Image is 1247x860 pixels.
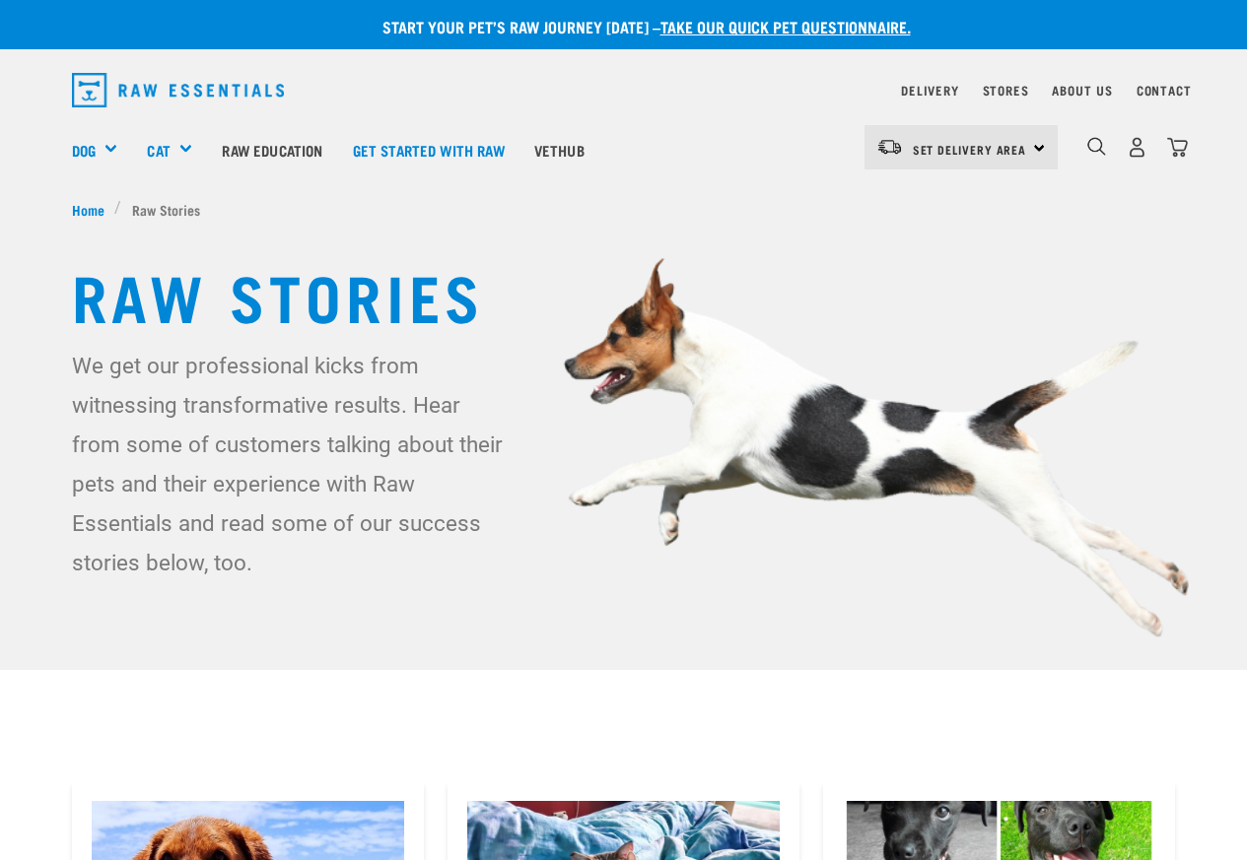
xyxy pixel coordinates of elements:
span: Home [72,199,104,220]
img: Raw Essentials Logo [72,73,285,107]
a: Contact [1137,87,1192,94]
a: Home [72,199,115,220]
span: Set Delivery Area [913,146,1027,153]
a: take our quick pet questionnaire. [660,22,911,31]
a: About Us [1052,87,1112,94]
a: Vethub [520,110,599,189]
img: van-moving.png [876,138,903,156]
img: home-icon@2x.png [1167,137,1188,158]
nav: breadcrumbs [72,199,1176,220]
a: Raw Education [207,110,337,189]
a: Stores [983,87,1029,94]
img: user.png [1127,137,1147,158]
a: Cat [147,139,170,162]
a: Dog [72,139,96,162]
a: Delivery [901,87,958,94]
a: Get started with Raw [338,110,520,189]
img: home-icon-1@2x.png [1087,137,1106,156]
nav: dropdown navigation [56,65,1192,115]
p: We get our professional kicks from witnessing transformative results. Hear from some of customers... [72,346,514,582]
h1: Raw Stories [72,259,1176,330]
